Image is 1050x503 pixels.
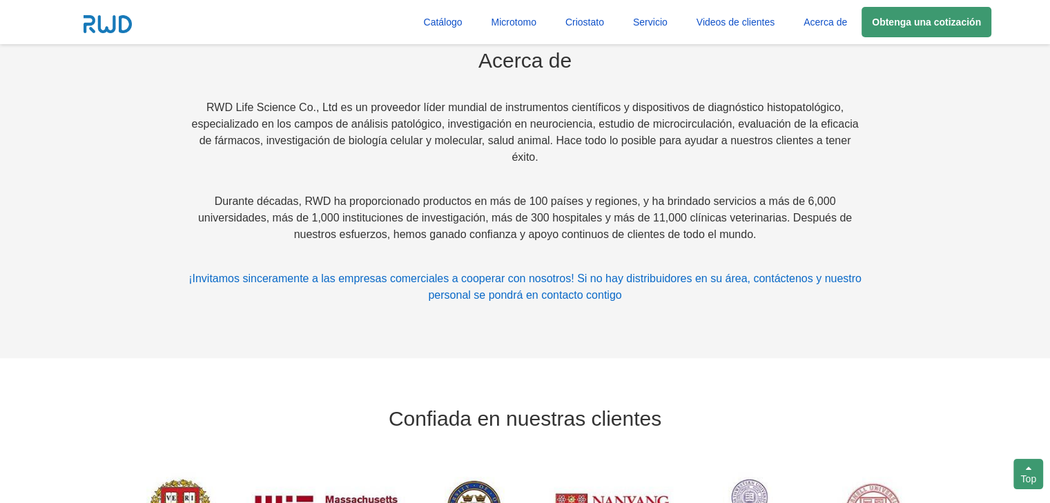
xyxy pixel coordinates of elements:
[862,7,991,37] a: Obtenga una cotización
[188,407,862,430] h2: Confiada en nuestras clientes
[188,99,862,166] p: RWD Life Science Co., Ltd es un proveedor líder mundial de instrumentos científicos y dispositivo...
[188,49,862,72] h2: Acerca de
[188,193,862,243] p: Durante décadas, RWD ha proporcionado productos en más de 100 países y regiones, y ha brindado se...
[188,270,862,304] p: ¡Invitamos sinceramente a las empresas comerciales a cooperar con nosotros! Si no hay distribuido...
[1013,459,1043,489] div: Top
